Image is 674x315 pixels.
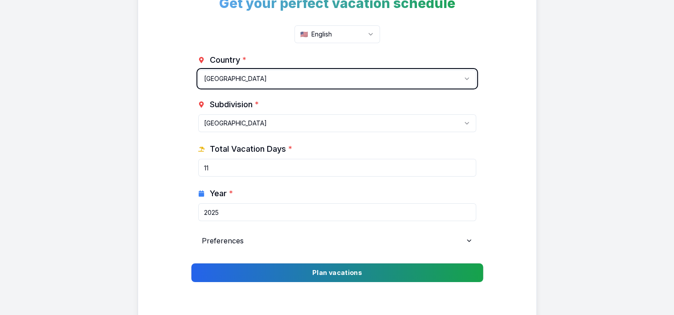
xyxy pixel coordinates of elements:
span: Total Vacation Days [210,143,292,155]
span: Year [210,187,233,200]
button: Plan vacations [191,263,483,282]
span: Country [210,54,246,66]
span: Subdivision [210,98,259,111]
span: Preferences [202,235,244,246]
